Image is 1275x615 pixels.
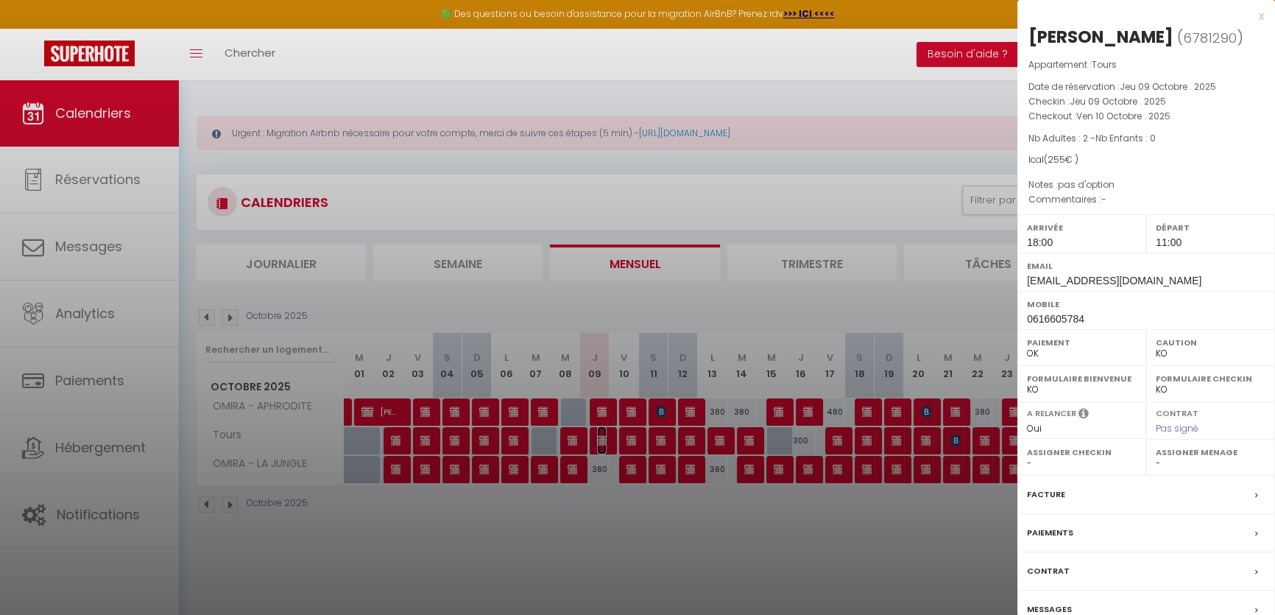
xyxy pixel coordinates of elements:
p: Notes : [1028,178,1264,192]
span: Jeu 09 Octobre . 2025 [1120,80,1216,93]
label: A relancer [1027,407,1076,420]
label: Assigner Checkin [1027,445,1137,460]
label: Facture [1027,487,1065,502]
label: Paiement [1027,335,1137,350]
span: Nb Enfants : 0 [1095,132,1156,144]
label: Formulaire Checkin [1156,371,1265,386]
span: Ven 10 Octobre . 2025 [1076,110,1170,122]
span: 18:00 [1027,236,1053,248]
span: 6781290 [1183,29,1237,47]
span: ( ) [1177,27,1243,48]
p: Date de réservation : [1028,80,1264,94]
p: Checkin : [1028,94,1264,109]
label: Email [1027,259,1265,273]
i: Sélectionner OUI si vous souhaiter envoyer les séquences de messages post-checkout [1078,407,1089,424]
label: Mobile [1027,297,1265,312]
span: Jeu 09 Octobre . 2025 [1070,95,1166,108]
span: [EMAIL_ADDRESS][DOMAIN_NAME] [1027,275,1201,287]
span: 255 [1048,153,1065,166]
span: 11:00 [1156,236,1182,248]
label: Départ [1156,220,1265,235]
span: ( € ) [1044,153,1078,166]
label: Arrivée [1027,220,1137,235]
span: Nb Adultes : 2 - [1028,132,1156,144]
span: pas d'option [1058,178,1115,191]
label: Assigner Menage [1156,445,1265,460]
div: [PERSON_NAME] [1028,25,1173,49]
p: Checkout : [1028,109,1264,124]
span: Tours [1092,58,1117,71]
span: Pas signé [1156,422,1198,435]
label: Paiements [1027,525,1073,541]
span: 0616605784 [1027,313,1084,325]
div: x [1017,7,1264,25]
label: Contrat [1027,563,1070,579]
p: Commentaires : [1028,192,1264,207]
label: Caution [1156,335,1265,350]
label: Contrat [1156,407,1198,417]
span: - [1101,193,1106,205]
div: Ical [1028,153,1264,167]
label: Formulaire Bienvenue [1027,371,1137,386]
p: Appartement : [1028,57,1264,72]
